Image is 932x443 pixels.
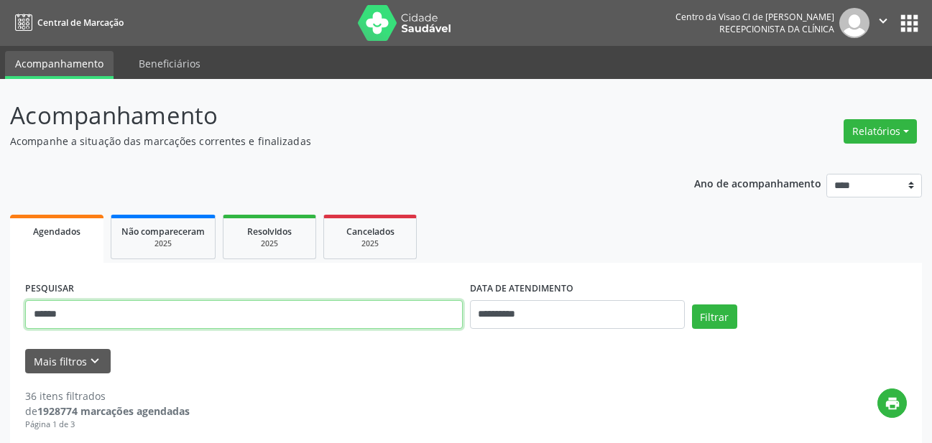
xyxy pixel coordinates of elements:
[121,238,205,249] div: 2025
[839,8,869,38] img: img
[129,51,211,76] a: Beneficiários
[877,388,907,418] button: print
[869,8,897,38] button: 
[25,278,74,300] label: PESQUISAR
[247,225,292,238] span: Resolvidos
[694,174,821,192] p: Ano de acompanhamento
[37,17,124,29] span: Central de Marcação
[875,13,891,29] i: 
[5,51,114,79] a: Acompanhamento
[675,11,834,23] div: Centro da Visao Cl de [PERSON_NAME]
[25,404,190,419] div: de
[10,134,648,149] p: Acompanhe a situação das marcações correntes e finalizadas
[885,396,900,411] i: print
[719,23,834,35] span: Recepcionista da clínica
[897,11,922,36] button: apps
[121,225,205,238] span: Não compareceram
[33,225,80,238] span: Agendados
[87,353,103,369] i: keyboard_arrow_down
[692,304,737,329] button: Filtrar
[346,225,395,238] span: Cancelados
[25,349,111,374] button: Mais filtroskeyboard_arrow_down
[234,238,305,249] div: 2025
[25,388,190,404] div: 36 itens filtrados
[25,419,190,431] div: Página 1 de 3
[10,11,124,34] a: Central de Marcação
[334,238,406,249] div: 2025
[37,404,190,418] strong: 1928774 marcações agendadas
[10,98,648,134] p: Acompanhamento
[470,278,573,300] label: DATA DE ATENDIMENTO
[844,119,917,144] button: Relatórios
